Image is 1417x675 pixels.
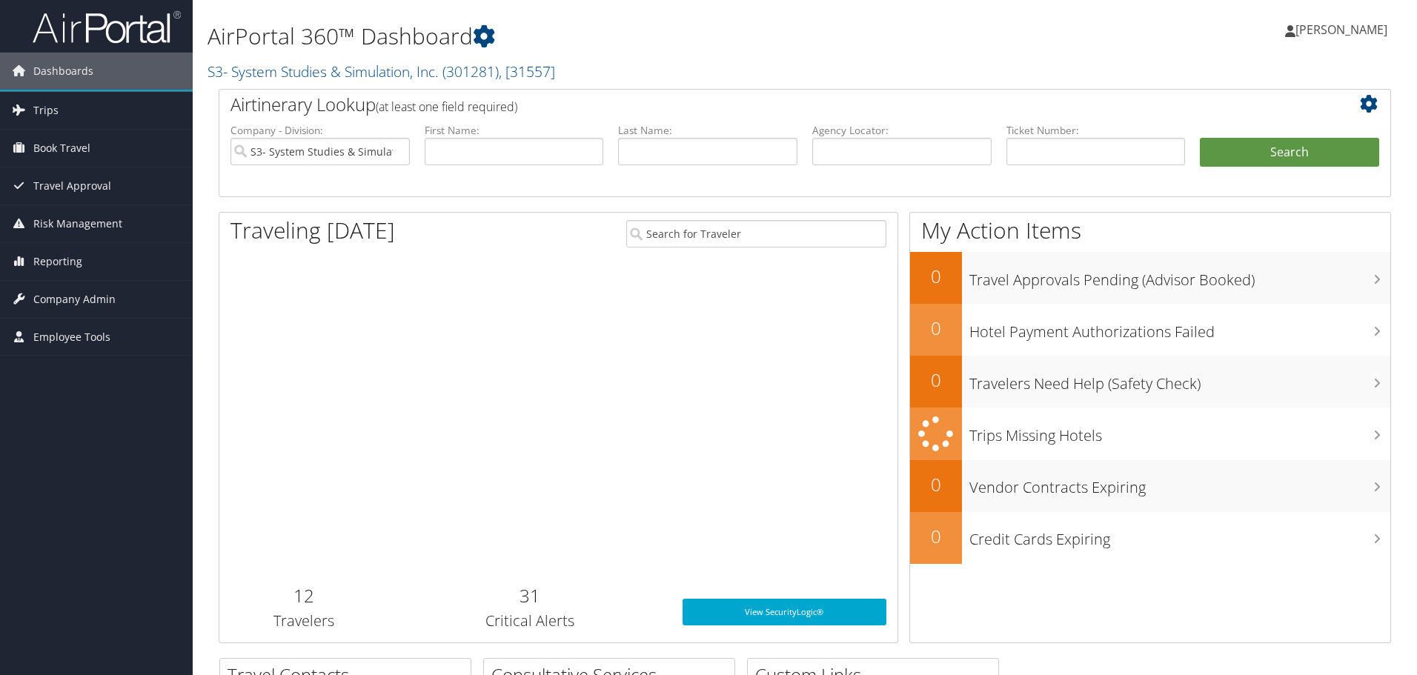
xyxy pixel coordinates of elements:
[910,460,1390,512] a: 0Vendor Contracts Expiring
[910,316,962,341] h2: 0
[33,130,90,167] span: Book Travel
[230,583,378,608] h2: 12
[910,472,962,497] h2: 0
[969,418,1390,446] h3: Trips Missing Hotels
[910,304,1390,356] a: 0Hotel Payment Authorizations Failed
[1006,123,1186,138] label: Ticket Number:
[1200,138,1379,167] button: Search
[910,512,1390,564] a: 0Credit Cards Expiring
[683,599,886,625] a: View SecurityLogic®
[208,61,555,82] a: S3- System Studies & Simulation, Inc.
[33,10,181,44] img: airportal-logo.png
[33,205,122,242] span: Risk Management
[969,314,1390,342] h3: Hotel Payment Authorizations Failed
[1295,21,1387,38] span: [PERSON_NAME]
[376,99,517,115] span: (at least one field required)
[910,356,1390,408] a: 0Travelers Need Help (Safety Check)
[400,583,660,608] h2: 31
[33,92,59,129] span: Trips
[33,319,110,356] span: Employee Tools
[208,21,1004,52] h1: AirPortal 360™ Dashboard
[230,123,410,138] label: Company - Division:
[33,243,82,280] span: Reporting
[910,252,1390,304] a: 0Travel Approvals Pending (Advisor Booked)
[33,167,111,205] span: Travel Approval
[618,123,797,138] label: Last Name:
[230,215,395,246] h1: Traveling [DATE]
[33,281,116,318] span: Company Admin
[400,611,660,631] h3: Critical Alerts
[499,61,555,82] span: , [ 31557 ]
[442,61,499,82] span: ( 301281 )
[910,524,962,549] h2: 0
[1285,7,1402,52] a: [PERSON_NAME]
[425,123,604,138] label: First Name:
[230,611,378,631] h3: Travelers
[969,470,1390,498] h3: Vendor Contracts Expiring
[969,262,1390,290] h3: Travel Approvals Pending (Advisor Booked)
[33,53,93,90] span: Dashboards
[626,220,886,247] input: Search for Traveler
[230,92,1281,117] h2: Airtinerary Lookup
[910,408,1390,460] a: Trips Missing Hotels
[812,123,992,138] label: Agency Locator:
[910,368,962,393] h2: 0
[910,215,1390,246] h1: My Action Items
[910,264,962,289] h2: 0
[969,366,1390,394] h3: Travelers Need Help (Safety Check)
[969,522,1390,550] h3: Credit Cards Expiring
